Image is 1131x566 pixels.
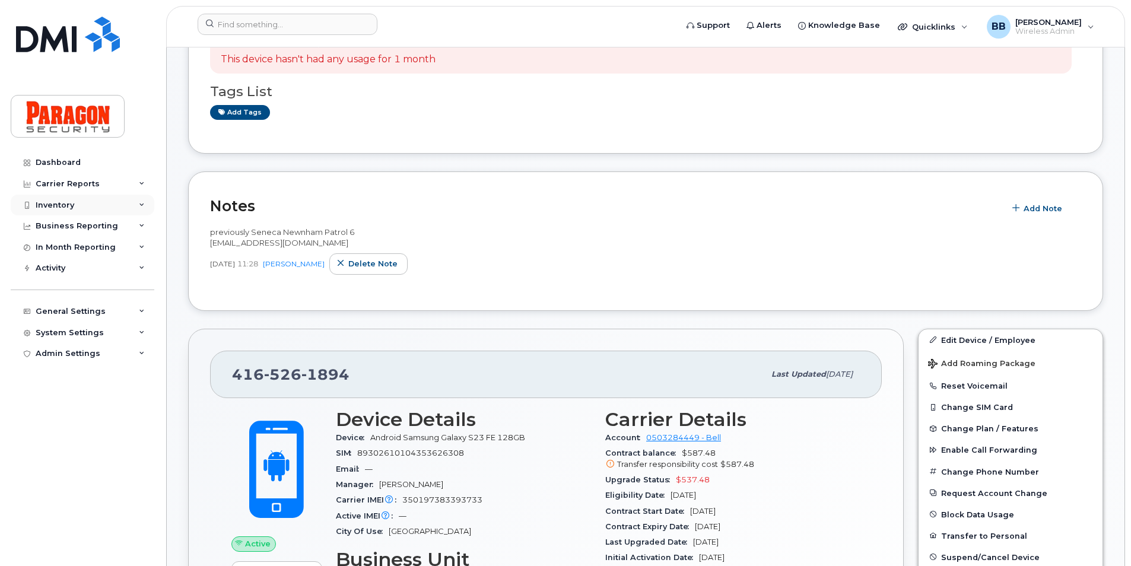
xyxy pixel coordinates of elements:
span: [DATE] [210,259,235,269]
span: Contract Start Date [605,507,690,516]
span: [GEOGRAPHIC_DATA] [389,527,471,536]
span: Manager [336,480,379,489]
span: 1894 [301,365,350,383]
a: Edit Device / Employee [919,329,1103,351]
span: Contract balance [605,449,682,457]
h2: Notes [210,197,999,215]
button: Add Roaming Package [919,351,1103,375]
span: 89302610104353626308 [357,449,464,457]
span: previously Seneca Newnham Patrol 6 [EMAIL_ADDRESS][DOMAIN_NAME] [210,227,355,248]
div: Barb Burling [978,15,1103,39]
a: Support [678,14,738,37]
button: Reset Voicemail [919,375,1103,396]
span: Alerts [757,20,781,31]
span: [DATE] [699,553,725,562]
h3: Carrier Details [605,409,860,430]
span: [DATE] [671,491,696,500]
span: Email [336,465,365,473]
span: [DATE] [693,538,719,546]
div: Quicklinks [889,15,976,39]
button: Change Plan / Features [919,418,1103,439]
span: Eligibility Date [605,491,671,500]
span: Add Note [1024,203,1062,214]
a: Add tags [210,105,270,120]
input: Find something... [198,14,377,35]
a: [PERSON_NAME] [263,259,325,268]
span: 416 [232,365,350,383]
span: 526 [264,365,301,383]
span: Upgrade Status [605,475,676,484]
span: Last updated [771,370,826,379]
span: Delete note [348,258,398,269]
span: Enable Call Forwarding [941,446,1037,454]
span: Add Roaming Package [928,359,1035,370]
span: [PERSON_NAME] [379,480,443,489]
span: Contract Expiry Date [605,522,695,531]
span: Account [605,433,646,442]
span: Active [245,538,271,549]
a: 0503284449 - Bell [646,433,721,442]
span: SIM [336,449,357,457]
span: $587.48 [605,449,860,470]
span: City Of Use [336,527,389,536]
span: Knowledge Base [808,20,880,31]
h3: Tags List [210,84,1081,99]
button: Request Account Change [919,482,1103,504]
span: — [365,465,373,473]
button: Enable Call Forwarding [919,439,1103,460]
button: Transfer to Personal [919,525,1103,546]
span: [PERSON_NAME] [1015,17,1082,27]
span: Support [697,20,730,31]
span: Active IMEI [336,511,399,520]
span: — [399,511,406,520]
span: Wireless Admin [1015,27,1082,36]
a: Knowledge Base [790,14,888,37]
span: Android Samsung Galaxy S23 FE 128GB [370,433,525,442]
span: Transfer responsibility cost [617,460,718,469]
span: [DATE] [826,370,853,379]
a: Alerts [738,14,790,37]
button: Change SIM Card [919,396,1103,418]
span: [DATE] [695,522,720,531]
span: Last Upgraded Date [605,538,693,546]
button: Change Phone Number [919,461,1103,482]
p: This device hasn't had any usage for 1 month [221,53,436,66]
span: Change Plan / Features [941,424,1038,433]
button: Add Note [1005,198,1072,220]
span: Carrier IMEI [336,495,402,504]
span: Quicklinks [912,22,955,31]
span: $537.48 [676,475,710,484]
span: 350197383393733 [402,495,482,504]
button: Block Data Usage [919,504,1103,525]
span: $587.48 [720,460,754,469]
button: Delete note [329,253,408,275]
span: BB [992,20,1006,34]
h3: Device Details [336,409,591,430]
span: [DATE] [690,507,716,516]
span: Initial Activation Date [605,553,699,562]
span: 11:28 [237,259,258,269]
span: Suspend/Cancel Device [941,552,1040,561]
span: Device [336,433,370,442]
